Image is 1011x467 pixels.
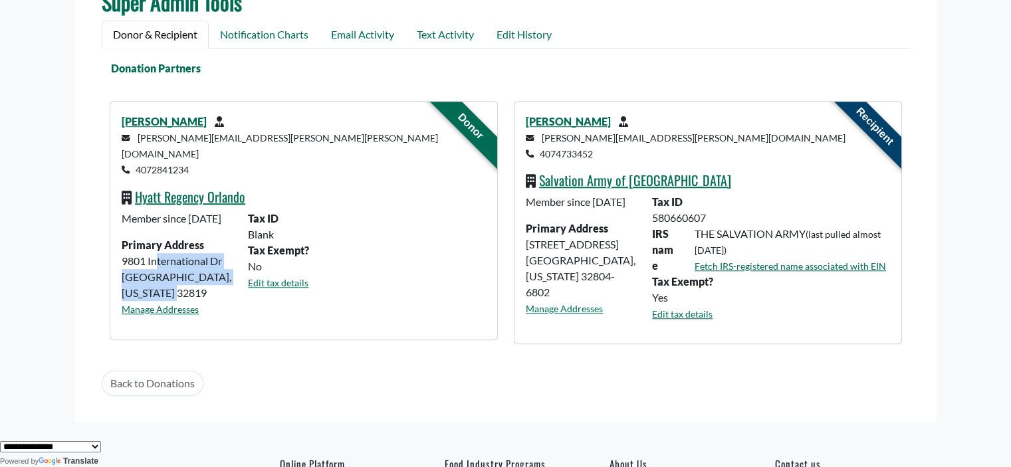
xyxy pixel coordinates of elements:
a: Translate [39,456,98,466]
strong: IRS name [652,227,673,272]
img: Google Translate [39,457,63,466]
b: Tax Exempt? [248,244,309,256]
a: Manage Addresses [526,303,603,314]
a: Manage Addresses [122,304,199,315]
a: [PERSON_NAME] [526,115,611,128]
a: Email Activity [320,21,405,48]
div: Donation Partners [94,60,902,76]
div: 580660607 [644,210,897,226]
div: Recipient [820,71,929,181]
a: Edit tax details [652,308,713,320]
p: Member since [DATE] [526,194,636,210]
b: Tax ID [652,195,683,208]
a: Back to Donations [102,371,203,396]
a: Hyatt Regency Orlando [135,187,245,207]
div: Blank [240,227,493,242]
p: Member since [DATE] [122,211,232,227]
small: (last pulled almost [DATE]) [695,229,881,256]
a: Text Activity [405,21,485,48]
small: [PERSON_NAME][EMAIL_ADDRESS][PERSON_NAME][DOMAIN_NAME] 4074733452 [526,132,845,159]
div: THE SALVATION ARMY [687,226,897,274]
a: Edit tax details [248,277,308,288]
strong: Primary Address [122,238,204,251]
a: [PERSON_NAME] [122,115,207,128]
small: [PERSON_NAME][EMAIL_ADDRESS][PERSON_NAME][PERSON_NAME][DOMAIN_NAME] 4072841234 [122,132,438,175]
strong: Primary Address [526,222,608,234]
div: 9801 International Dr [GEOGRAPHIC_DATA], [US_STATE] 32819 [114,211,240,327]
div: Donor [415,71,525,181]
a: Notification Charts [209,21,320,48]
b: Tax ID [248,212,279,225]
div: Yes [644,290,897,306]
a: Fetch IRS-registered name associated with EIN [695,260,886,272]
div: No [240,258,493,274]
b: Tax Exempt? [652,275,713,288]
a: Salvation Army of [GEOGRAPHIC_DATA] [539,170,731,190]
a: Edit History [485,21,563,48]
a: Donor & Recipient [102,21,209,48]
div: [STREET_ADDRESS] [GEOGRAPHIC_DATA], [US_STATE] 32804-6802 [518,194,644,332]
